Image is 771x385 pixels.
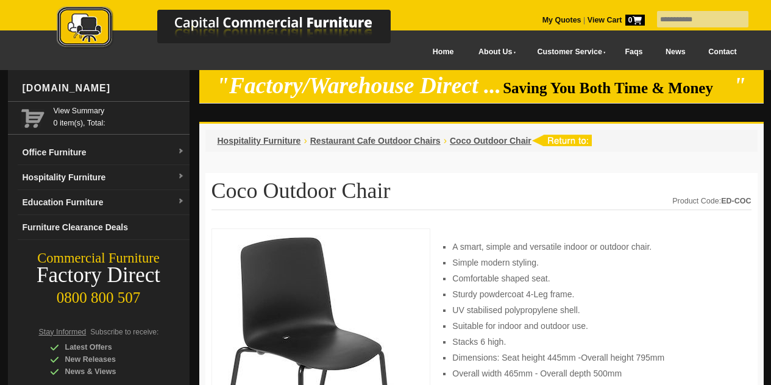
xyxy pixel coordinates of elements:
h1: Coco Outdoor Chair [211,179,751,210]
a: View Summary [54,105,185,117]
a: My Quotes [542,16,581,24]
a: Capital Commercial Furniture Logo [23,6,450,54]
a: Furniture Clearance Deals [18,215,190,240]
a: Hospitality Furniture [218,136,301,146]
img: return to [531,135,592,146]
li: › [304,135,307,147]
span: 0 [625,15,645,26]
span: Saving You Both Time & Money [503,80,731,96]
div: Commercial Furniture [8,250,190,267]
div: Product Code: [672,195,751,207]
img: dropdown [177,173,185,180]
a: News [654,38,697,66]
li: Simple modern styling. [452,256,739,269]
span: Stay Informed [39,328,87,336]
a: About Us [465,38,524,66]
li: Sturdy powdercoat 4-Leg frame. [452,288,739,300]
em: "Factory/Warehouse Direct ... [216,73,501,98]
div: New Releases [50,353,166,366]
a: View Cart0 [585,16,644,24]
a: Office Furnituredropdown [18,140,190,165]
strong: ED-COC [721,197,751,205]
span: 0 item(s), Total: [54,105,185,127]
strong: View Cart [588,16,645,24]
div: News & Views [50,366,166,378]
img: Capital Commercial Furniture Logo [23,6,450,51]
a: Coco Outdoor Chair [450,136,531,146]
a: Restaurant Cafe Outdoor Chairs [310,136,441,146]
li: Comfortable shaped seat. [452,272,739,284]
a: Hospitality Furnituredropdown [18,165,190,190]
span: Subscribe to receive: [90,328,158,336]
li: Overall width 465mm - Overall depth 500mm [452,367,739,380]
a: Education Furnituredropdown [18,190,190,215]
div: Latest Offers [50,341,166,353]
a: Contact [697,38,748,66]
a: Faqs [614,38,655,66]
div: 0800 800 507 [8,283,190,306]
img: dropdown [177,198,185,205]
img: dropdown [177,148,185,155]
li: › [444,135,447,147]
div: Factory Direct [8,267,190,284]
em: " [733,73,746,98]
li: Dimensions: Seat height 445mm -Overall height 795mm [452,351,739,364]
li: Stacks 6 high. [452,336,739,348]
div: [DOMAIN_NAME] [18,70,190,107]
li: Suitable for indoor and outdoor use. [452,320,739,332]
a: Customer Service [524,38,613,66]
li: UV stabilised polypropylene shell. [452,304,739,316]
li: A smart, simple and versatile indoor or outdoor chair. [452,241,739,253]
